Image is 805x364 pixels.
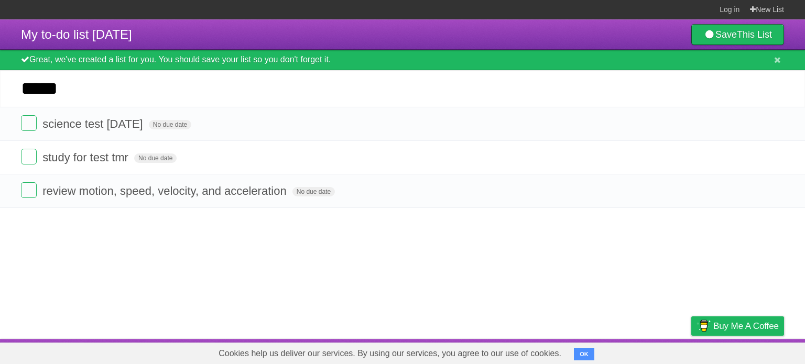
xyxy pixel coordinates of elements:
[718,341,784,361] a: Suggest a feature
[42,117,146,130] span: science test [DATE]
[697,317,711,335] img: Buy me a coffee
[552,341,574,361] a: About
[678,341,705,361] a: Privacy
[713,317,779,335] span: Buy me a coffee
[574,348,594,360] button: OK
[642,341,665,361] a: Terms
[21,149,37,164] label: Done
[691,24,784,45] a: SaveThis List
[691,316,784,336] a: Buy me a coffee
[737,29,772,40] b: This List
[586,341,629,361] a: Developers
[42,184,289,197] span: review motion, speed, velocity, and acceleration
[149,120,191,129] span: No due date
[21,182,37,198] label: Done
[42,151,131,164] span: study for test tmr
[134,153,177,163] span: No due date
[292,187,335,196] span: No due date
[208,343,572,364] span: Cookies help us deliver our services. By using our services, you agree to our use of cookies.
[21,27,132,41] span: My to-do list [DATE]
[21,115,37,131] label: Done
